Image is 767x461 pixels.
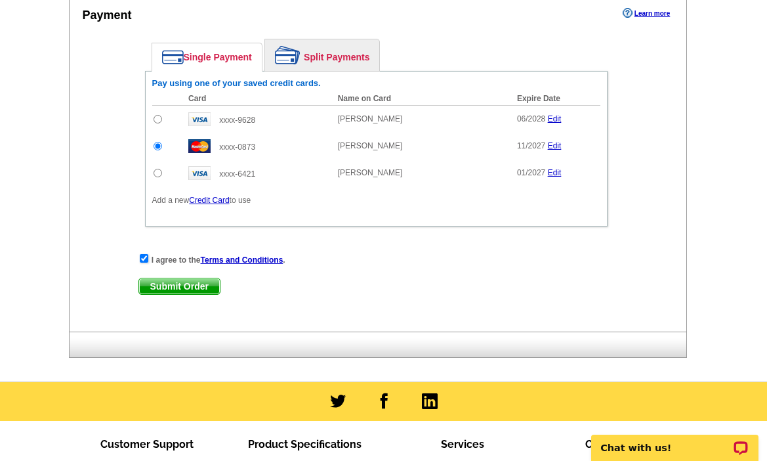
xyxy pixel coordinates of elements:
img: visa.gif [188,112,211,126]
h6: Pay using one of your saved credit cards. [152,78,600,89]
span: 06/2028 [517,114,545,123]
a: Single Payment [152,43,262,71]
a: Terms and Conditions [201,255,283,265]
span: Product Specifications [248,438,362,450]
span: 01/2027 [517,168,545,177]
a: Edit [548,168,562,177]
span: [PERSON_NAME] [338,141,403,150]
span: xxxx-6421 [219,169,255,179]
span: xxxx-9628 [219,116,255,125]
p: Add a new to use [152,194,600,206]
iframe: LiveChat chat widget [583,420,767,461]
a: Edit [548,141,562,150]
a: Edit [548,114,562,123]
div: Payment [83,7,132,24]
span: [PERSON_NAME] [338,168,403,177]
span: [PERSON_NAME] [338,114,403,123]
th: Expire Date [510,92,600,106]
span: Submit Order [139,278,220,294]
span: Customer Support [100,438,194,450]
span: Services [441,438,484,450]
a: Split Payments [265,39,379,71]
img: split-payment.png [275,46,301,64]
th: Card [182,92,331,106]
a: Learn more [623,8,670,18]
span: 11/2027 [517,141,545,150]
span: xxxx-0873 [219,143,255,152]
img: mast.gif [188,139,211,153]
img: single-payment.png [162,50,184,64]
a: Credit Card [189,196,229,205]
strong: I agree to the . [152,255,285,265]
th: Name on Card [331,92,510,106]
img: visa.gif [188,166,211,180]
